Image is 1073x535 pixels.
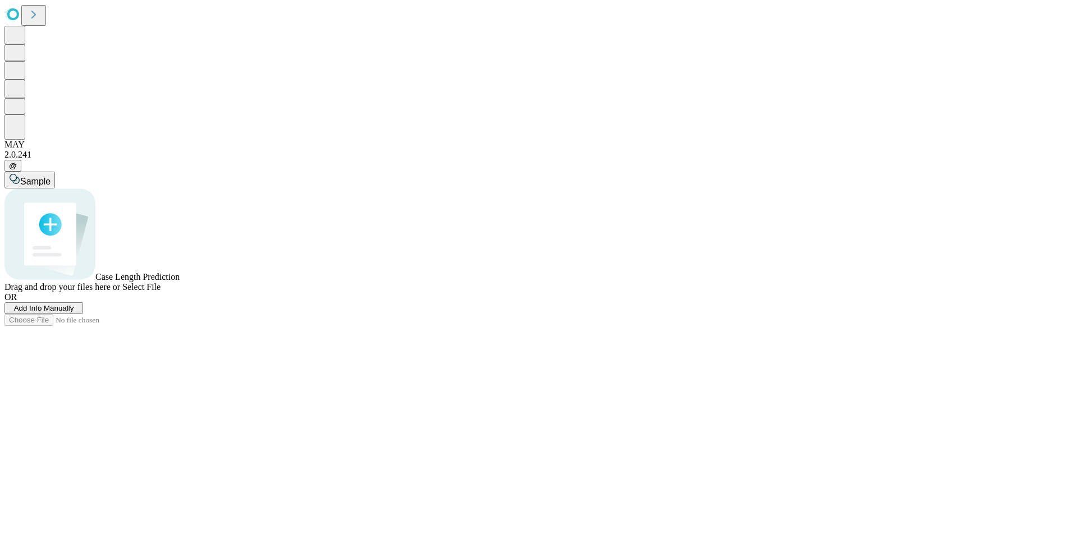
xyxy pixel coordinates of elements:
button: Sample [4,172,55,188]
span: Sample [20,177,51,186]
span: OR [4,292,17,302]
button: Add Info Manually [4,302,83,314]
button: @ [4,160,21,172]
span: Drag and drop your files here or [4,282,120,292]
span: Select File [122,282,161,292]
span: Add Info Manually [14,304,74,312]
span: Case Length Prediction [95,272,180,282]
div: 2.0.241 [4,150,1069,160]
div: MAY [4,140,1069,150]
span: @ [9,162,17,170]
